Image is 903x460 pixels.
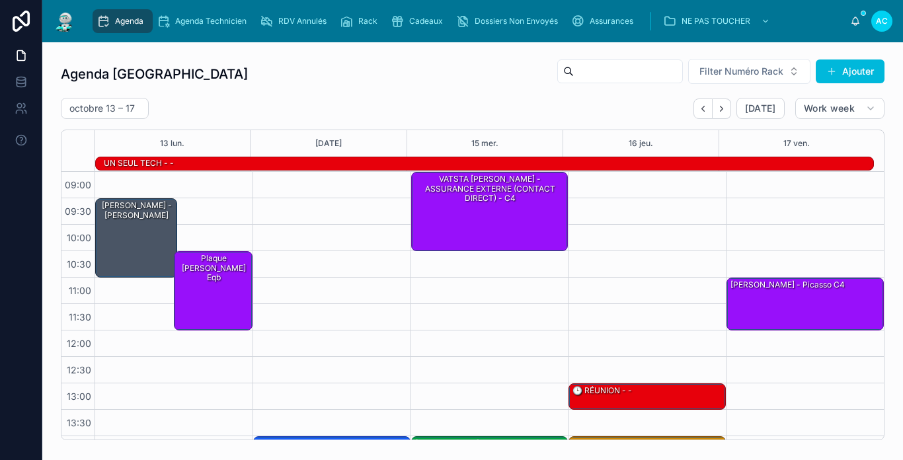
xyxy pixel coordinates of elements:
div: [PERSON_NAME] - [PERSON_NAME] [98,200,176,221]
span: 11:30 [65,311,95,323]
span: 10:00 [63,232,95,243]
span: 11:00 [65,285,95,296]
span: Cadeaux [409,16,443,26]
div: [PERSON_NAME] - [PERSON_NAME] [96,199,177,277]
div: 🕒 RÉUNION - - [571,385,633,397]
span: 09:00 [61,179,95,190]
a: Assurances [567,9,643,33]
span: Dossiers Non Envoyés [475,16,558,26]
div: [PERSON_NAME] - picasso c4 [727,278,883,330]
span: 12:00 [63,338,95,349]
h1: Agenda [GEOGRAPHIC_DATA] [61,65,248,83]
span: RDV Annulés [278,16,327,26]
a: NE PAS TOUCHER [659,9,777,33]
div: Bammou Badr - ALLIANZ - C4 Picasso [256,438,403,449]
div: plaque [PERSON_NAME] eqb [175,252,252,330]
button: 13 lun. [160,130,184,157]
span: NE PAS TOUCHER [682,16,750,26]
button: Next [713,98,731,119]
span: Agenda Technicien [175,16,247,26]
div: UN SEUL TECH - - [102,157,175,169]
a: Cadeaux [387,9,452,33]
span: Filter Numéro Rack [699,65,783,78]
span: Work week [804,102,855,114]
button: Ajouter [816,59,884,83]
h2: octobre 13 – 17 [69,102,135,115]
button: [DATE] [315,130,342,157]
a: Agenda [93,9,153,33]
a: Agenda Technicien [153,9,256,33]
div: [PERSON_NAME] - picasso c4 [729,279,846,291]
span: 13:00 [63,391,95,402]
img: App logo [53,11,77,32]
span: Agenda [115,16,143,26]
span: AC [876,16,888,26]
div: VATSTA [PERSON_NAME] - ASSURANCE EXTERNE (CONTACT DIRECT) - c4 [414,173,567,204]
button: Work week [795,98,884,119]
span: 10:30 [63,258,95,270]
button: Back [693,98,713,119]
div: UN SEUL TECH - - [102,157,175,170]
div: 🕒 RÉUNION - - [569,384,725,409]
a: RDV Annulés [256,9,336,33]
button: Select Button [688,59,810,84]
div: Lermusiaux - MACIF - Mégane 3 [571,438,696,449]
a: Rack [336,9,387,33]
span: 12:30 [63,364,95,375]
div: scrollable content [87,7,850,36]
div: plaque [PERSON_NAME] eqb [177,252,251,284]
div: VATSTA [PERSON_NAME] - ASSURANCE EXTERNE (CONTACT DIRECT) - c4 [412,172,568,250]
button: 15 mer. [471,130,498,157]
button: [DATE] [736,98,785,119]
button: 16 jeu. [629,130,653,157]
a: Dossiers Non Envoyés [452,9,567,33]
span: 13:30 [63,417,95,428]
button: 17 ven. [783,130,810,157]
span: Assurances [590,16,633,26]
div: [PERSON_NAME] - GMF - opel zafira [414,438,556,449]
span: 09:30 [61,206,95,217]
span: [DATE] [745,102,776,114]
span: Rack [358,16,377,26]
